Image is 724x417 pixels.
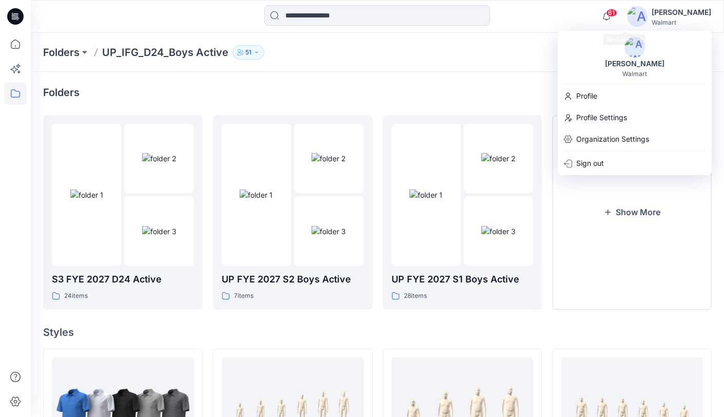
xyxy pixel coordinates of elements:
a: Profile Settings [558,108,712,127]
h4: Styles [43,326,712,338]
p: Organization Settings [576,129,649,149]
p: UP_IFG_D24_Boys Active [102,45,228,60]
img: folder 2 [481,153,516,164]
button: 51 [232,45,264,60]
a: Folders [43,45,80,60]
a: folder 1folder 2folder 3UP FYE 2027 S1 Boys Active28items [383,115,542,310]
button: Show More [552,115,712,310]
div: [PERSON_NAME] [599,58,671,70]
p: S3 FYE 2027 D24 Active [52,272,194,287]
div: [PERSON_NAME] [652,6,711,18]
span: 61 [606,9,617,17]
img: folder 3 [311,226,346,237]
img: folder 1 [240,189,272,200]
img: folder 1 [70,189,103,200]
p: 28 items [404,291,427,301]
p: Profile Settings [576,108,627,127]
a: folder 1folder 2folder 3S3 FYE 2027 D24 Active24items [43,115,203,310]
p: Profile [576,86,597,106]
p: UP FYE 2027 S1 Boys Active [392,272,534,287]
a: Organization Settings [558,129,712,149]
a: folder 1folder 2folder 3UP FYE 2027 S2 Boys Active7items [213,115,373,310]
h4: Folders [43,86,80,99]
img: folder 3 [481,226,516,237]
img: avatar [627,6,648,27]
img: folder 1 [409,189,442,200]
img: folder 2 [311,153,346,164]
div: Walmart [652,18,711,26]
p: 51 [245,47,251,58]
p: Sign out [576,154,604,173]
img: folder 3 [142,226,177,237]
img: avatar [624,37,645,58]
p: UP FYE 2027 S2 Boys Active [222,272,364,287]
div: Walmart [622,70,647,78]
a: Profile [558,86,712,106]
p: 24 items [64,291,88,301]
img: folder 2 [142,153,177,164]
p: 7 items [234,291,253,301]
